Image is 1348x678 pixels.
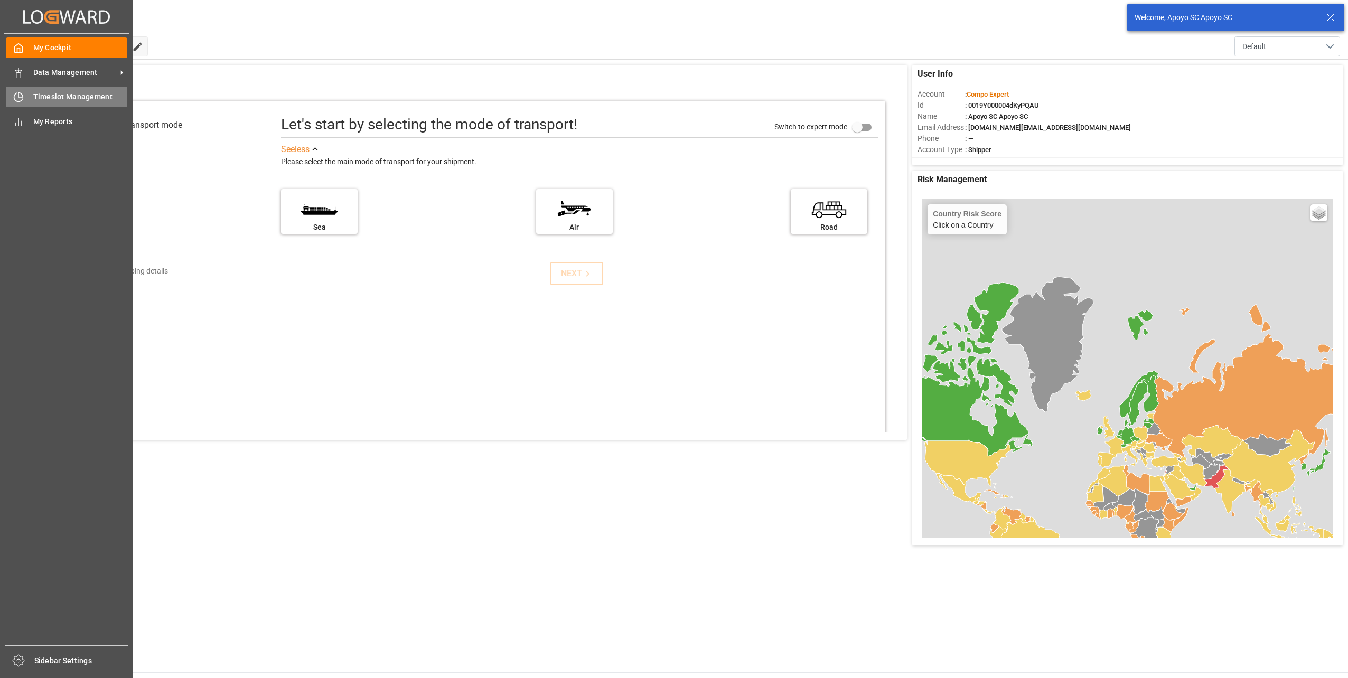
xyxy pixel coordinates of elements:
div: Click on a Country [933,210,1001,229]
a: My Reports [6,111,127,131]
div: Welcome, Apoyo SC Apoyo SC [1135,12,1316,23]
h4: Country Risk Score [933,210,1001,218]
button: open menu [1234,36,1340,56]
a: Timeslot Management [6,87,127,107]
span: User Info [918,68,953,80]
span: Id [918,100,965,111]
span: : [965,90,1009,98]
span: Data Management [33,67,117,78]
div: Add shipping details [102,266,168,277]
span: Risk Management [918,173,987,186]
span: Sidebar Settings [34,655,129,666]
span: : 0019Y000004dKyPQAU [965,101,1039,109]
div: Road [796,222,862,233]
span: Switch to expert mode [774,123,847,131]
span: : Apoyo SC Apoyo SC [965,112,1028,120]
div: Air [541,222,607,233]
div: Select transport mode [100,119,182,131]
div: NEXT [561,267,593,280]
span: Name [918,111,965,122]
span: Email Address [918,122,965,133]
a: Layers [1310,204,1327,221]
span: Phone [918,133,965,144]
span: My Cockpit [33,42,128,53]
div: Sea [286,222,352,233]
span: : Shipper [965,146,991,154]
button: NEXT [550,262,603,285]
div: Let's start by selecting the mode of transport! [281,114,577,136]
span: : [DOMAIN_NAME][EMAIL_ADDRESS][DOMAIN_NAME] [965,124,1131,131]
span: : — [965,135,973,143]
a: My Cockpit [6,37,127,58]
span: Timeslot Management [33,91,128,102]
span: My Reports [33,116,128,127]
span: Account Type [918,144,965,155]
div: Please select the main mode of transport for your shipment. [281,156,878,168]
div: See less [281,143,310,156]
span: Account [918,89,965,100]
span: Compo Expert [967,90,1009,98]
span: Default [1242,41,1266,52]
